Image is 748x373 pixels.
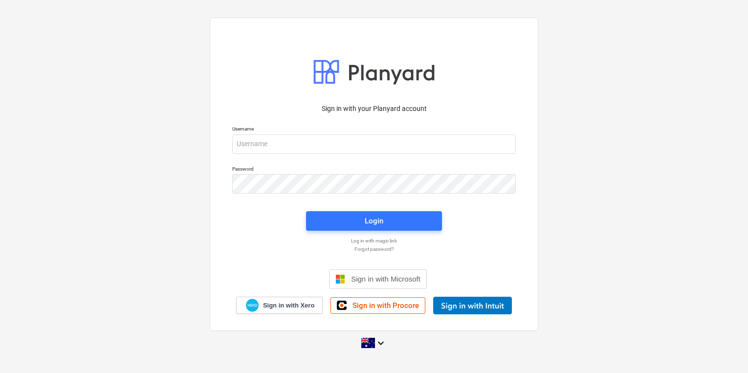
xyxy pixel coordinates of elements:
span: Sign in with Microsoft [351,275,420,283]
i: keyboard_arrow_down [375,337,387,349]
img: Xero logo [246,299,259,312]
span: Sign in with Procore [352,301,419,310]
img: Microsoft logo [335,274,345,284]
a: Sign in with Procore [330,297,425,314]
button: Login [306,211,442,231]
input: Username [232,134,516,154]
p: Sign in with your Planyard account [232,104,516,114]
a: Log in with magic link [227,238,521,244]
p: Username [232,126,516,134]
div: Login [365,215,383,227]
p: Password [232,166,516,174]
a: Sign in with Xero [236,297,323,314]
span: Sign in with Xero [263,301,314,310]
a: Forgot password? [227,246,521,252]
